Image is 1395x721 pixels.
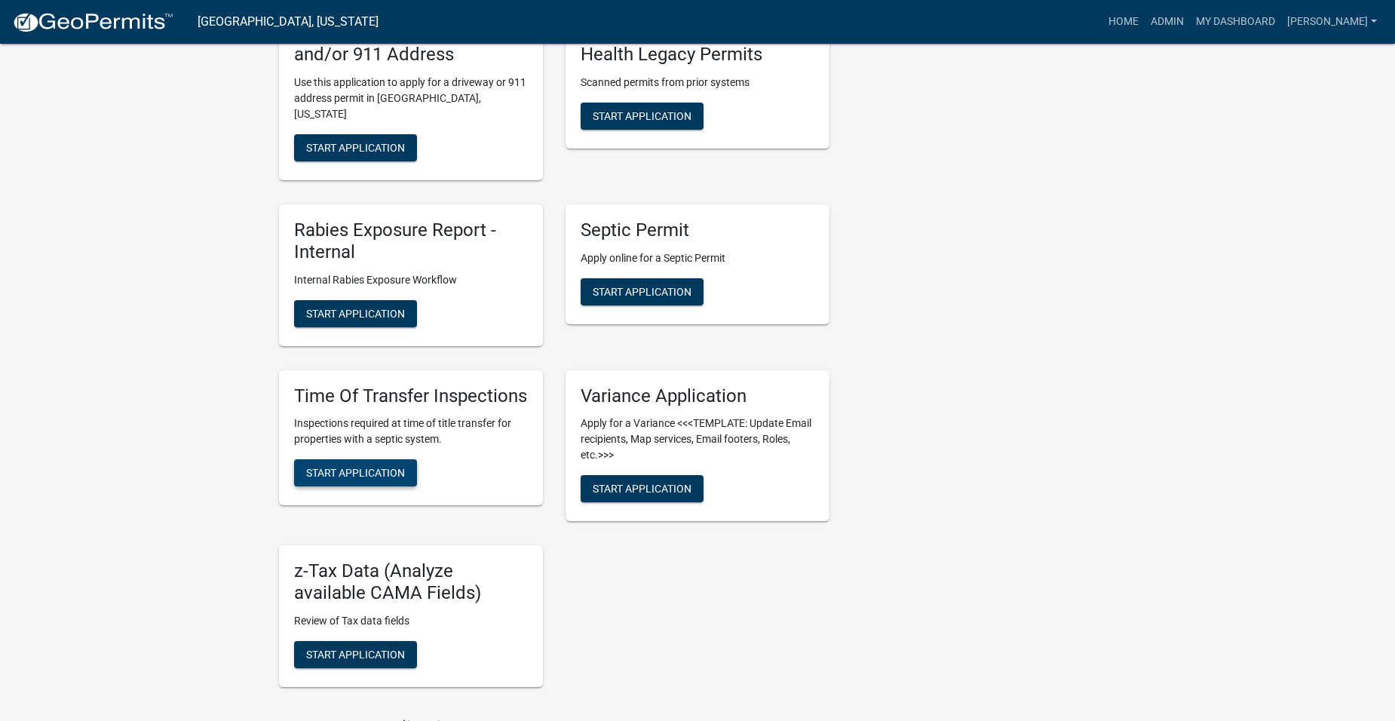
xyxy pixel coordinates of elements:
span: Start Application [306,649,405,661]
span: Start Application [306,307,405,319]
p: Apply online for a Septic Permit [581,250,814,266]
span: Start Application [306,142,405,154]
h5: DRAFT - Driveway Permit and/or 911 Address [294,22,528,66]
p: Inspections required at time of title transfer for properties with a septic system. [294,416,528,447]
a: Admin [1145,8,1190,36]
span: Start Application [306,467,405,479]
h5: DRAFT - Environmental Health Legacy Permits [581,22,814,66]
p: Review of Tax data fields [294,613,528,629]
a: [PERSON_NAME] [1281,8,1383,36]
h5: Rabies Exposure Report - Internal [294,219,528,263]
p: Internal Rabies Exposure Workflow [294,272,528,288]
h5: Time Of Transfer Inspections [294,385,528,407]
button: Start Application [294,300,417,327]
button: Start Application [581,475,704,502]
a: [GEOGRAPHIC_DATA], [US_STATE] [198,9,379,35]
p: Apply for a Variance <<<TEMPLATE: Update Email recipients, Map services, Email footers, Roles, et... [581,416,814,463]
h5: z-Tax Data (Analyze available CAMA Fields) [294,560,528,604]
a: My Dashboard [1190,8,1281,36]
h5: Variance Application [581,385,814,407]
button: Start Application [581,103,704,130]
button: Start Application [294,134,417,161]
p: Scanned permits from prior systems [581,75,814,91]
a: Home [1102,8,1145,36]
button: Start Application [294,459,417,486]
button: Start Application [294,641,417,668]
span: Start Application [593,285,691,297]
span: Start Application [593,110,691,122]
p: Use this application to apply for a driveway or 911 address permit in [GEOGRAPHIC_DATA], [US_STATE] [294,75,528,122]
button: Start Application [581,278,704,305]
span: Start Application [593,483,691,495]
h5: Septic Permit [581,219,814,241]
